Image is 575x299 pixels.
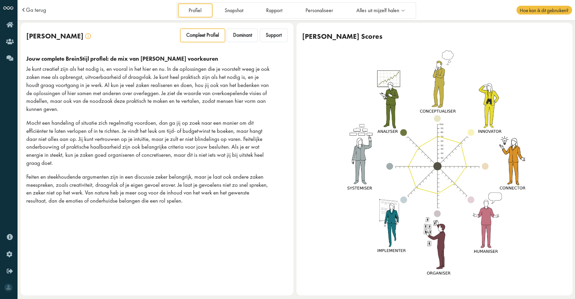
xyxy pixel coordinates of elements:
[255,3,293,17] a: Rapport
[345,3,415,17] a: Alles uit mijzelf halen
[26,7,46,13] a: Ga terug
[302,32,382,41] div: [PERSON_NAME] Scores
[26,55,288,62] div: Jouw complete BreinStijl profiel: de mix van [PERSON_NAME] voorkeuren
[26,31,84,40] span: [PERSON_NAME]
[178,3,213,17] a: Profiel
[294,3,344,17] a: Personaliseer
[186,32,219,38] span: Compleet Profiel
[26,119,271,167] p: Mocht een handeling of situatie zich regelmatig voordoen, dan ga jij op zoek naar een manier om d...
[214,3,254,17] a: Snapshot
[26,173,271,205] p: Feiten en steekhoudende argumenten zijn in een discussie zeker belangrijk, maar je laat ook ander...
[340,50,536,283] img: generalist
[266,32,282,38] span: Support
[516,6,572,14] span: Hoe kan ik dit gebruiken?
[233,32,252,38] span: Dominant
[85,33,91,39] img: info.svg
[356,8,399,13] span: Alles uit mijzelf halen
[26,65,271,113] p: Je kunt creatief zijn als het nodig is, en vooral in het hier en nu. In de oplossingen die je voo...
